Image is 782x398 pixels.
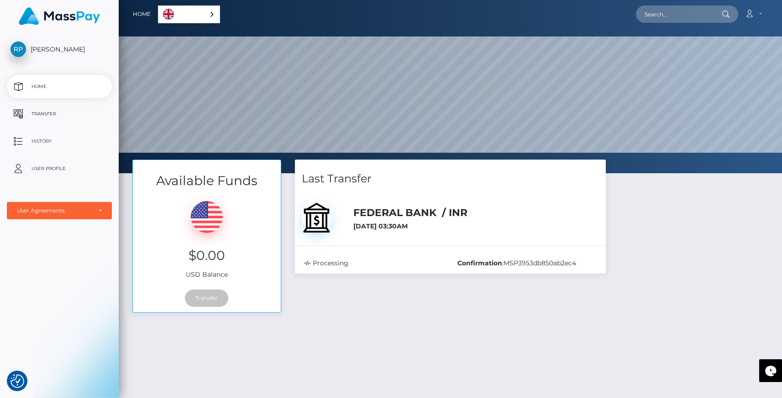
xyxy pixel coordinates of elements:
h6: [DATE] 03:30AM [353,222,599,230]
div: User Agreements [17,207,92,214]
h3: $0.00 [140,247,274,264]
a: English [158,6,220,23]
p: History [10,134,108,148]
span: MSP3953db850ab2ec4 [504,259,576,267]
img: MassPay [19,7,100,25]
button: Consent Preferences [10,374,24,388]
input: Search... [636,5,722,23]
a: Transfer [7,103,112,125]
a: Home [133,5,151,24]
div: USD Balance [133,190,281,284]
b: Confirmation [457,259,502,267]
p: Home [10,80,108,93]
div: Language [158,5,220,23]
h3: Available Funds [133,172,281,190]
img: bank.svg [302,203,331,233]
img: Revisit consent button [10,374,24,388]
div: : [451,258,604,268]
img: USD.png [191,201,223,233]
aside: Language selected: English [158,5,220,23]
p: Transfer [10,107,108,121]
a: Home [7,75,112,98]
h4: Last Transfer [302,171,599,187]
a: User Profile [7,157,112,180]
div: Processing [297,258,451,268]
button: User Agreements [7,202,112,219]
h5: FEDERAL BANK / INR [353,206,599,220]
a: History [7,130,112,153]
span: [PERSON_NAME] [7,45,112,53]
p: User Profile [10,162,108,176]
